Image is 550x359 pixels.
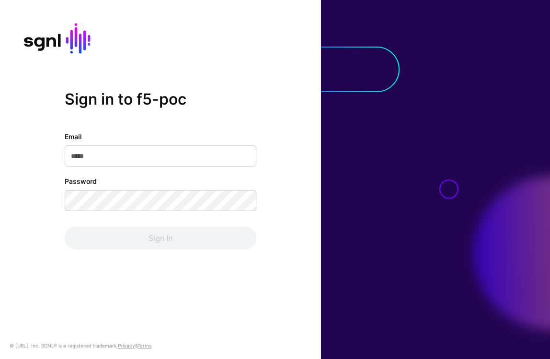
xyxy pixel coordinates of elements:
[137,343,151,348] a: Terms
[65,176,97,186] label: Password
[10,342,151,349] div: © [URL], Inc. SGNL® is a registered trademark. &
[65,132,82,142] label: Email
[118,343,135,348] a: Privacy
[65,90,256,108] h2: Sign in to f5-poc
